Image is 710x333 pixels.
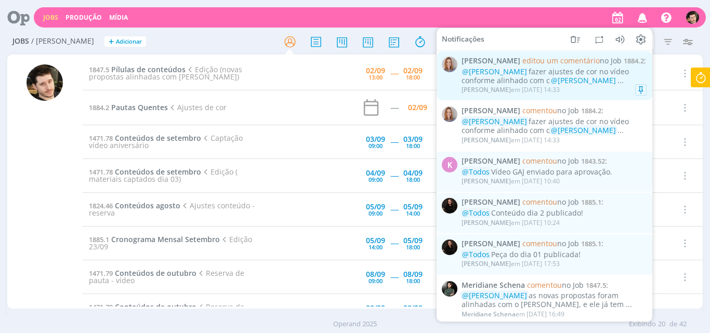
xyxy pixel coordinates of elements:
span: / [PERSON_NAME] [31,37,94,46]
a: 1471.79Conteúdos de outubro [89,268,196,278]
div: em [DATE] 14:33 [462,136,560,143]
span: 1847.5 [89,65,109,74]
div: 09/09 [366,304,385,312]
span: Pílulas de conteúdos [111,64,186,74]
span: 1884.2 [89,103,109,112]
div: 09:00 [369,210,383,216]
span: Exibindo [629,319,656,329]
span: Meridiane Schena [462,310,516,318]
span: : [462,106,647,115]
div: em [DATE] 17:53 [462,260,560,268]
span: Edição 23/09 [89,234,252,251]
div: 14:00 [369,244,383,250]
div: 18:00 [406,74,420,80]
span: 20 [658,319,665,329]
img: M [442,281,457,296]
div: as novas propostas foram alinhadas com o [PERSON_NAME], e ele já tem ... [462,291,647,309]
span: Conteúdos de setembro [115,167,201,177]
div: 02/09 [366,67,385,74]
span: comentou [522,197,557,207]
a: Mídia [109,13,128,22]
div: 18:00 [406,177,420,182]
div: 09:00 [369,177,383,182]
span: editou um comentário [522,56,600,65]
span: ----- [390,305,398,315]
span: [PERSON_NAME] [462,85,511,94]
div: 04/09 [366,169,385,177]
button: V [686,8,700,26]
a: 1885.1Cronograma Mensal Setembro [89,234,220,244]
div: fazer ajustes de cor no vídeo conforme alinhado com o ... [462,117,647,135]
a: Produção [65,13,102,22]
span: Captação vídeo aniversário [89,133,243,150]
span: comentou [522,238,557,248]
img: V [686,11,699,24]
span: ----- [390,137,398,146]
span: no Job [522,197,579,207]
div: em [DATE] 16:49 [462,311,564,318]
img: V [27,64,63,101]
span: 1824.46 [89,201,113,210]
div: fazer ajustes de cor no vídeo conforme alinhado com o ... [462,68,647,85]
a: 1471.78Conteúdos de setembro [89,133,201,143]
div: em [DATE] 14:33 [462,86,560,94]
span: ----- [390,272,398,282]
span: : [462,57,647,65]
span: @Todos [462,249,490,259]
span: Conteúdos de outubro [115,302,196,312]
span: Edição ( materiais captados dia 03) [89,167,238,184]
div: 05/09 [403,203,423,210]
div: 18:00 [406,143,420,149]
span: ----- [390,204,398,214]
span: ----- [390,68,398,78]
a: 1824.46Conteúdos agosto [89,201,180,210]
button: Jobs [40,14,61,22]
div: 09:00 [369,278,383,284]
div: em [DATE] 10:40 [462,178,560,185]
span: no Job [522,238,579,248]
div: ----- [390,104,398,111]
span: [PERSON_NAME] [462,177,511,185]
span: comentou [522,105,557,115]
span: 1885.1 [581,197,601,207]
span: [PERSON_NAME] [462,259,511,268]
div: Conteúdo dia 2 publicado! [462,209,647,218]
span: comentou [527,279,562,289]
span: ----- [390,170,398,180]
span: Ajustes conteúdo - reserva [89,201,255,218]
span: Jobs [12,37,29,46]
span: @[PERSON_NAME] [462,66,527,76]
span: 1885.1 [89,235,109,244]
div: 09:00 [369,143,383,149]
span: 1884.2 [624,56,644,65]
a: 1884.2Pautas Quentes [89,102,168,112]
img: A [442,57,457,72]
div: Vídeo GAJ enviado para aprovação. [462,167,647,176]
span: 1884.2 [581,106,601,115]
img: S [442,198,457,214]
span: Notificações [442,35,484,44]
span: 1471.79 [89,302,113,312]
span: no Job [522,105,579,115]
button: Mídia [106,14,131,22]
span: Edição (novas propostas alinhadas com [PERSON_NAME]) [89,64,242,82]
div: 18:00 [406,244,420,250]
span: Adicionar [116,38,142,45]
a: Jobs [43,13,58,22]
div: 08/09 [403,271,423,278]
div: 02/09 [408,104,427,111]
img: A [442,106,457,122]
span: [PERSON_NAME] [462,157,520,166]
span: : [462,198,647,207]
span: : [462,239,647,248]
span: 1471.78 [89,167,113,177]
span: [PERSON_NAME] [462,198,520,207]
span: 42 [679,319,687,329]
a: 1471.79Conteúdos de outubro [89,302,196,312]
div: 05/09 [366,237,385,244]
div: em [DATE] 10:24 [462,219,560,227]
span: [PERSON_NAME] [462,239,520,248]
div: Peça do dia 01 publicada! [462,250,647,259]
button: Produção [62,14,105,22]
span: : [462,157,647,166]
